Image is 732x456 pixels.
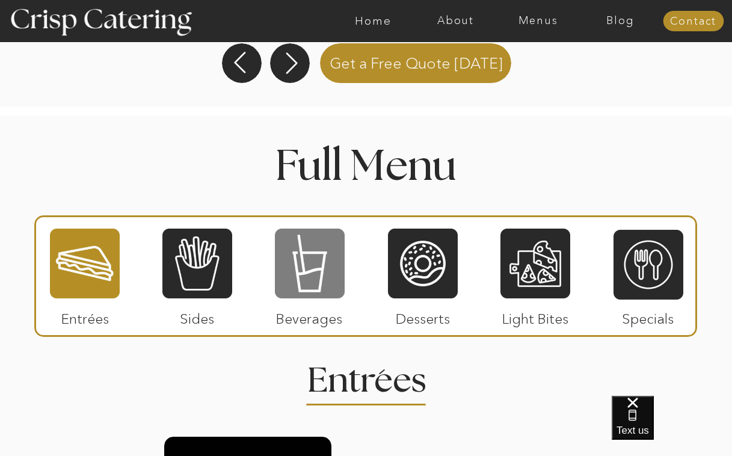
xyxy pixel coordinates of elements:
[496,298,576,333] p: Light Bites
[307,364,425,387] h2: Entrees
[269,298,349,333] p: Beverages
[612,396,732,456] iframe: podium webchat widget bubble
[45,298,125,333] p: Entrées
[332,15,414,27] a: Home
[157,298,237,333] p: Sides
[199,146,534,182] h1: Full Menu
[383,298,463,333] p: Desserts
[315,41,518,83] a: Get a Free Quote [DATE]
[608,298,688,333] p: Specials
[663,16,724,28] a: Contact
[497,15,579,27] a: Menus
[579,15,662,27] a: Blog
[414,15,497,27] a: About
